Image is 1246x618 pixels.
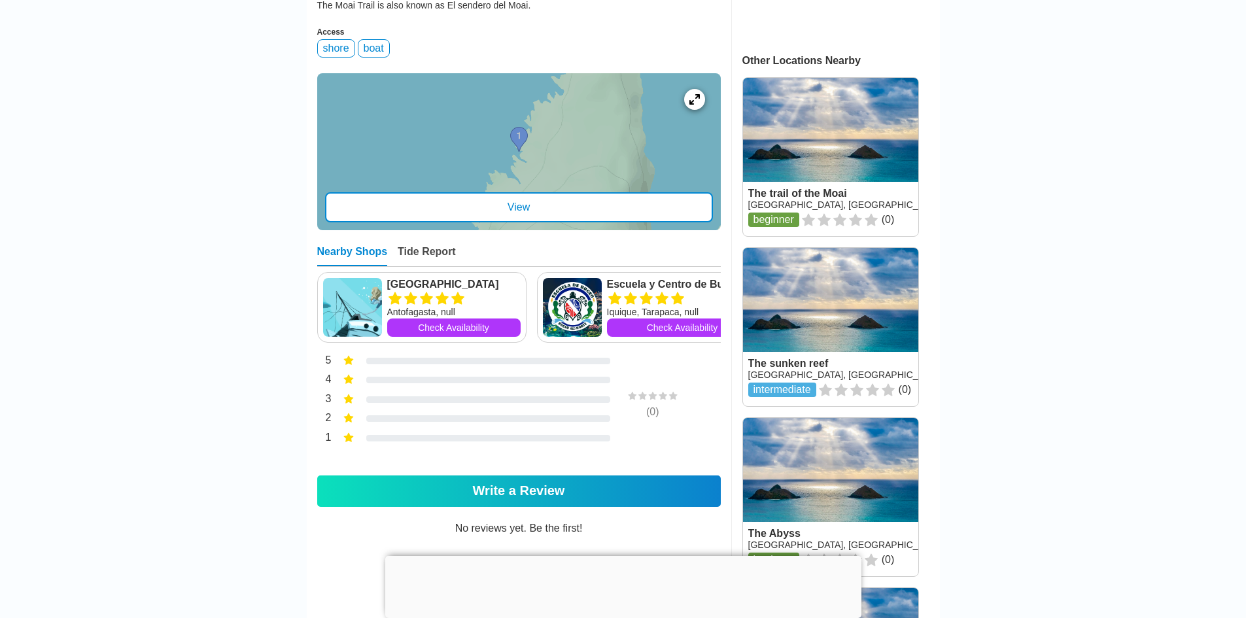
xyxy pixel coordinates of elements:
div: 3 [317,392,332,409]
iframe: Advertisement [385,556,861,615]
img: Escuela y Centro de Buceo "Buceo Norte" [543,278,602,337]
div: ( 0 ) [604,406,702,418]
div: View [325,192,713,222]
div: shore [317,39,355,58]
div: Access [317,27,721,37]
div: boat [358,39,390,58]
div: 1 [317,430,332,447]
div: Other Locations Nearby [742,55,940,67]
a: Check Availability [387,318,521,337]
a: Write a Review [317,475,721,507]
div: No reviews yet. Be the first! [317,523,721,600]
div: Tide Report [398,246,456,266]
a: [GEOGRAPHIC_DATA] [387,278,521,291]
div: Antofagasta, null [387,305,521,318]
a: entry mapView [317,73,721,230]
a: Escuela y Centro de Buceo "Buceo Norte" [607,278,758,291]
div: Iquique, Tarapaca, null [607,305,758,318]
div: 4 [317,372,332,389]
img: Buceo Oceano Antofagasta [323,278,382,337]
div: 5 [317,353,332,370]
div: Nearby Shops [317,246,388,266]
a: Check Availability [607,318,758,337]
div: 2 [317,411,332,428]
